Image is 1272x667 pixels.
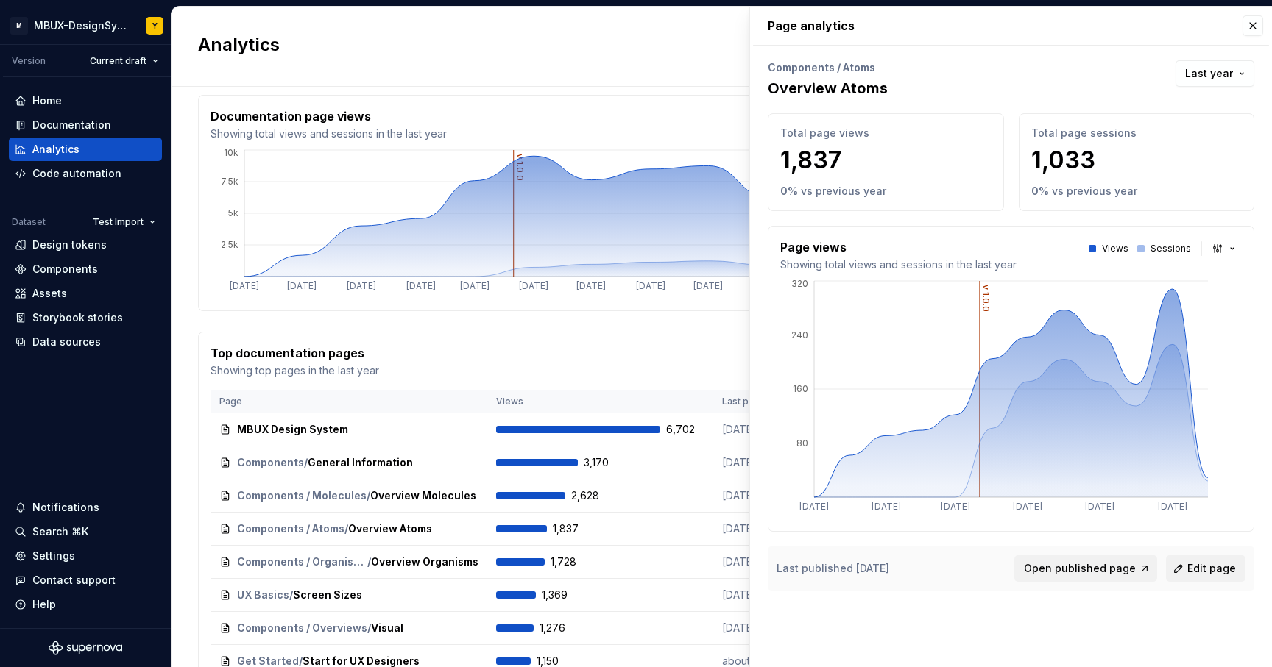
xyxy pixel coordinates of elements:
[9,593,162,616] button: Help
[221,239,239,250] tspan: 2.5k
[32,597,56,612] div: Help
[198,33,1143,57] h2: Analytics
[780,257,1017,272] p: Showing total views and sessions in the last year
[1176,60,1254,87] button: Last year
[34,18,128,33] div: MBUX-DesignSystem
[1151,243,1191,254] p: Sessions
[540,621,578,635] span: 1,276
[791,329,808,340] tspan: 240
[237,554,367,569] span: Components / Organisms
[9,233,162,257] a: Design tokens
[9,138,162,161] a: Analytics
[780,238,1017,256] p: Page views
[3,10,168,41] button: MMBUX-DesignSystemY
[9,496,162,519] button: Notifications
[666,422,704,437] span: 6,702
[941,501,970,512] tspan: [DATE]
[86,212,162,232] button: Test Import
[584,455,622,470] span: 3,170
[780,146,992,175] p: 1,837
[344,521,348,536] span: /
[32,238,107,252] div: Design tokens
[152,20,158,32] div: Y
[519,280,548,291] tspan: [DATE]
[722,521,833,536] p: [DATE]
[211,126,447,141] p: Showing total views and sessions in the last year
[768,60,888,75] p: Components / Atoms
[367,554,371,569] span: /
[211,344,379,362] p: Top documentation pages
[768,78,888,99] p: Overview Atoms
[791,278,808,289] tspan: 320
[348,521,432,536] span: Overview Atoms
[83,51,165,71] button: Current draft
[799,501,829,512] tspan: [DATE]
[9,282,162,305] a: Assets
[515,154,526,181] tspan: v 1.0.0
[211,107,447,125] p: Documentation page views
[1024,561,1136,576] span: Open published page
[9,330,162,354] a: Data sources
[487,390,713,413] th: Views
[722,422,833,437] p: [DATE]
[10,17,28,35] div: M
[32,166,121,181] div: Code automation
[722,588,833,602] p: [DATE]
[406,280,436,291] tspan: [DATE]
[93,216,144,228] span: Test Import
[1187,561,1236,576] span: Edit page
[872,501,901,512] tspan: [DATE]
[293,588,362,602] span: Screen Sizes
[693,280,723,291] tspan: [DATE]
[237,455,304,470] span: Components
[32,262,98,277] div: Components
[576,280,606,291] tspan: [DATE]
[1013,501,1042,512] tspan: [DATE]
[9,568,162,592] button: Contact support
[49,641,122,655] svg: Supernova Logo
[9,89,162,113] a: Home
[211,390,487,413] th: Page
[370,488,476,503] span: Overview Molecules
[1102,243,1128,254] p: Views
[287,280,317,291] tspan: [DATE]
[460,280,490,291] tspan: [DATE]
[9,544,162,568] a: Settings
[347,280,376,291] tspan: [DATE]
[796,438,808,449] tspan: 80
[237,521,344,536] span: Components / Atoms
[32,93,62,108] div: Home
[9,113,162,137] a: Documentation
[237,621,367,635] span: Components / Overviews
[1166,555,1245,582] a: Edit page
[367,621,371,635] span: /
[1031,126,1243,140] p: Total page sessions
[780,184,798,199] p: 0 %
[780,126,992,140] p: Total page views
[793,383,808,394] tspan: 160
[722,455,833,470] p: [DATE]
[32,118,111,132] div: Documentation
[32,310,123,325] div: Storybook stories
[9,520,162,543] button: Search ⌘K
[12,216,46,228] div: Dataset
[237,488,367,503] span: Components / Molecules
[1158,501,1187,512] tspan: [DATE]
[90,55,146,67] span: Current draft
[32,286,67,301] div: Assets
[722,554,833,569] p: [DATE]
[32,549,75,563] div: Settings
[1014,555,1157,582] button: Open published page
[308,455,413,470] span: General Information
[1052,184,1137,199] p: vs previous year
[981,285,992,312] tspan: v 1.0.0
[12,55,46,67] div: Version
[801,184,886,199] p: vs previous year
[32,142,79,157] div: Analytics
[32,335,101,349] div: Data sources
[9,306,162,329] a: Storybook stories
[224,147,239,158] tspan: 10k
[542,588,580,602] span: 1,369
